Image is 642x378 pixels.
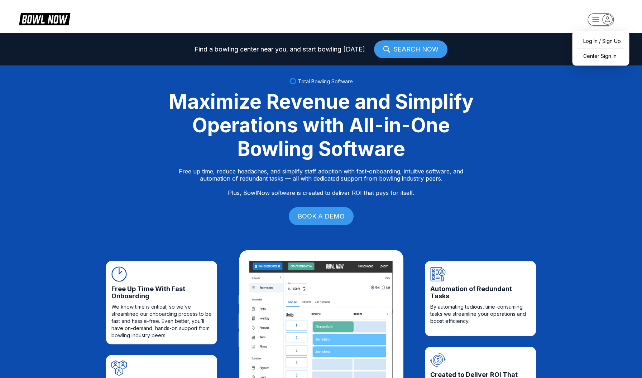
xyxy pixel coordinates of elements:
span: Find a bowling center near you, and start bowling [DATE] [195,46,365,53]
span: We know time is critical, so we’ve streamlined our onboarding process to be fast and hassle-free.... [111,303,212,339]
span: By automating tedious, time-consuming tasks we streamline your operations and boost efficiency. [430,303,531,325]
a: BOOK A DEMO [289,207,354,225]
p: Free up time, reduce headaches, and simplify staff adoption with fast-onboarding, intuitive softw... [179,168,463,196]
a: Center Sign In [576,50,626,62]
span: Automation of Redundant Tasks [430,285,531,300]
a: Log In / Sign Up [576,35,626,47]
div: Maximize Revenue and Simplify Operations with All-in-One Bowling Software [160,90,482,161]
span: Free Up Time With Fast Onboarding [111,285,212,300]
a: SEARCH NOW [374,40,447,58]
span: Total Bowling Software [298,78,353,84]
